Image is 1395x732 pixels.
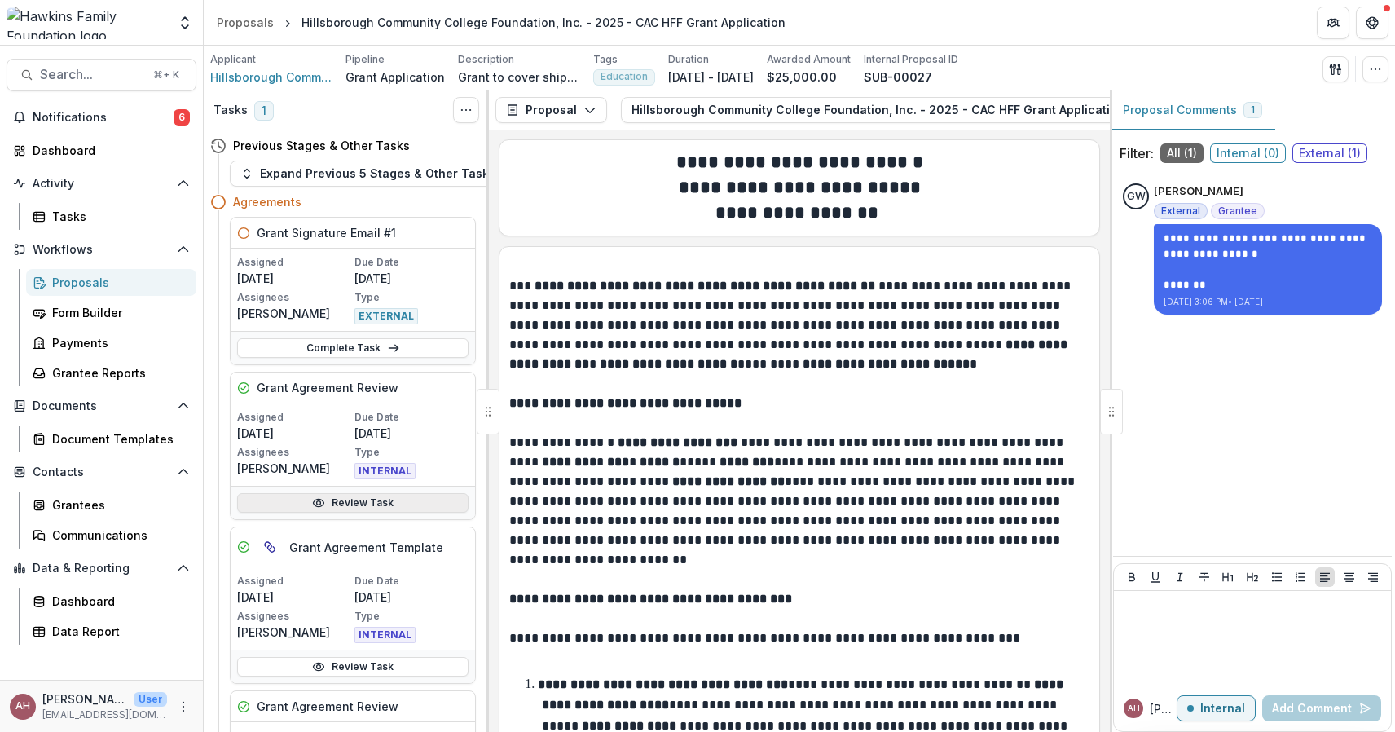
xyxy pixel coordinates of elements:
span: INTERNAL [354,463,416,479]
p: [DATE] [354,425,469,442]
img: Hawkins Family Foundation logo [7,7,167,39]
div: Grantee Reports [52,364,183,381]
p: [PERSON_NAME] [237,624,351,641]
div: Grantees [52,496,183,514]
p: Assigned [237,410,351,425]
p: [DATE] [354,589,469,606]
a: Review Task [237,657,469,677]
p: [DATE] [354,270,469,287]
p: Duration [668,52,709,67]
span: EXTERNAL [354,308,418,324]
p: [PERSON_NAME] [237,460,351,477]
div: Hillsborough Community College Foundation, Inc. - 2025 - CAC HFF Grant Application [301,14,786,31]
p: SUB-00027 [864,68,932,86]
button: Heading 2 [1243,567,1262,587]
p: Awarded Amount [767,52,851,67]
a: Proposals [26,269,196,296]
p: Assigned [237,574,351,589]
button: Bold [1122,567,1142,587]
a: Proposals [210,11,280,34]
button: Open Contacts [7,459,196,485]
button: Proposal [495,97,607,123]
a: Grantees [26,492,196,518]
p: Description [458,52,514,67]
p: [DATE] [237,589,351,606]
p: Pipeline [345,52,385,67]
div: Garrett Weddle [1127,192,1146,202]
span: Search... [40,67,143,82]
h3: Tasks [213,104,248,117]
span: Workflows [33,243,170,257]
button: Align Center [1340,567,1359,587]
p: Assignees [237,445,351,460]
p: Filter: [1120,143,1154,163]
p: [DATE] [237,425,351,442]
div: Payments [52,334,183,351]
nav: breadcrumb [210,11,792,34]
div: Tasks [52,208,183,225]
h5: Grant Agreement Template [289,539,443,556]
a: Tasks [26,203,196,230]
div: Dashboard [33,142,183,159]
a: Hillsborough Community College Foundation, Inc. [210,68,332,86]
p: [PERSON_NAME] [42,690,127,708]
button: More [174,697,193,717]
div: Angela Hawkins [1128,704,1140,712]
a: Document Templates [26,426,196,452]
a: Communications [26,522,196,549]
div: Proposals [217,14,274,31]
p: Type [354,609,469,624]
span: 1 [1251,104,1255,116]
button: Italicize [1170,567,1190,587]
p: Due Date [354,574,469,589]
div: Document Templates [52,430,183,448]
h5: Grant Signature Email #1 [257,224,396,241]
span: External [1161,205,1200,217]
p: Due Date [354,255,469,270]
button: Internal [1177,695,1256,721]
button: Open Activity [7,170,196,196]
p: [DATE] [237,270,351,287]
span: Notifications [33,111,174,125]
div: Angela Hawkins [15,701,30,712]
button: Proposal Comments [1110,90,1275,130]
p: User [134,692,167,707]
button: Toggle View Cancelled Tasks [453,97,479,123]
span: INTERNAL [354,627,416,643]
p: Assignees [237,609,351,624]
button: Partners [1317,7,1349,39]
span: Documents [33,399,170,413]
span: Education [601,71,648,82]
a: Grantee Reports [26,359,196,386]
div: Form Builder [52,304,183,321]
button: Expand Previous 5 Stages & Other Tasks [230,161,506,187]
a: Complete Task [237,338,469,358]
p: Internal [1200,702,1245,716]
h4: Agreements [233,193,301,210]
div: Communications [52,527,183,544]
button: Heading 1 [1218,567,1238,587]
button: Open entity switcher [174,7,196,39]
button: Underline [1146,567,1165,587]
div: ⌘ + K [150,66,183,84]
h4: Previous Stages & Other Tasks [233,137,410,154]
p: [PERSON_NAME] [1154,183,1243,200]
p: [EMAIL_ADDRESS][DOMAIN_NAME] [42,708,167,722]
p: Internal Proposal ID [864,52,958,67]
span: All ( 1 ) [1160,143,1204,163]
a: Form Builder [26,299,196,326]
span: Data & Reporting [33,562,170,575]
p: [DATE] 3:06 PM • [DATE] [1164,296,1372,308]
button: Strike [1195,567,1214,587]
a: Payments [26,329,196,356]
button: Ordered List [1291,567,1310,587]
p: Type [354,290,469,305]
div: Proposals [52,274,183,291]
a: Data Report [26,618,196,645]
h5: Grant Agreement Review [257,379,398,396]
p: Assignees [237,290,351,305]
span: 1 [254,101,274,121]
p: Type [354,445,469,460]
h5: Grant Agreement Review [257,698,398,715]
span: Grantee [1218,205,1257,217]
